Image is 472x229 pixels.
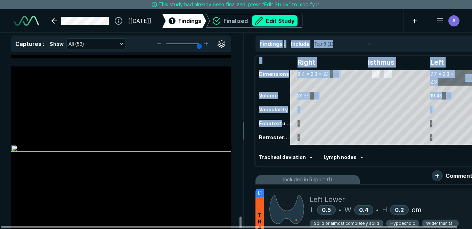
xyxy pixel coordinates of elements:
span: Include [291,40,309,48]
a: See-Mode Logo [11,13,42,29]
span: 0.2 [395,206,404,213]
span: : [43,41,44,47]
span: Show [50,40,64,48]
span: : [284,41,285,47]
span: Hypoechoic [390,220,415,227]
span: Lymph nodes [324,154,357,160]
div: avatar-name [448,15,459,26]
span: L [310,205,314,215]
div: FinalizedEdit Study [206,14,302,28]
span: All (53) [68,40,84,48]
span: W [344,205,351,215]
img: See-Mode Logo [14,16,39,26]
span: Captures [15,40,41,47]
button: avatar-name [432,14,461,28]
span: Findings [178,17,201,25]
span: Top 6 (1) [314,40,333,48]
span: A [452,17,456,24]
div: Finalized [223,15,298,26]
span: 0.4 [359,206,368,213]
span: Findings [260,40,283,47]
span: Included in Report (1) [283,176,332,183]
span: L1 [258,189,262,197]
span: 1 [171,17,173,24]
span: - [310,154,312,160]
span: Solid or almost completely solid [314,220,379,227]
span: Left Lower [310,194,345,205]
span: • [339,206,341,214]
span: Wider than tall [426,220,455,227]
img: 34b6c493-1ffd-4c02-ba5c-d21cd3d3fab5 [11,145,231,153]
span: This study had already been finalized, press “Edit Study” to modify it. [158,1,320,8]
button: Edit Study [252,15,298,26]
span: Tracheal deviation [259,154,306,160]
img: 9P6UIoAAAABklEQVQDABirSqu9cHtwAAAAAElFTkSuQmCC [269,194,304,225]
div: 1Findings [162,14,206,28]
span: [[DATE]] [128,17,151,25]
span: • [376,206,379,214]
span: 0.5 [322,206,331,213]
span: cm [412,205,422,215]
span: - [361,154,363,160]
span: H [382,205,387,215]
